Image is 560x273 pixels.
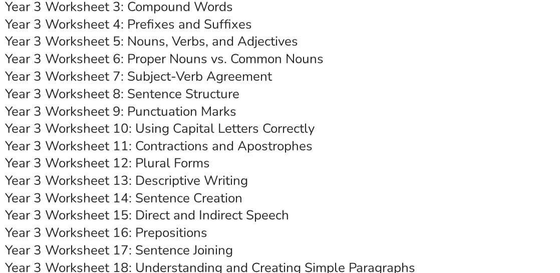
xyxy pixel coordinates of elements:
[5,50,324,68] a: Year 3 Worksheet 6: Proper Nouns vs. Common Nouns
[5,68,272,85] a: Year 3 Worksheet 7: Subject-Verb Agreement
[5,172,248,190] a: Year 3 Worksheet 13: Descriptive Writing
[5,103,236,120] a: Year 3 Worksheet 9: Punctuation Marks
[5,224,207,242] a: Year 3 Worksheet 16: Prepositions
[5,207,289,224] a: Year 3 Worksheet 15: Direct and Indirect Speech
[5,33,298,50] a: Year 3 Worksheet 5: Nouns, Verbs, and Adjectives
[5,137,313,155] a: Year 3 Worksheet 11: Contractions and Apostrophes
[5,242,233,259] a: Year 3 Worksheet 17: Sentence Joining
[5,85,239,103] a: Year 3 Worksheet 8: Sentence Structure
[5,120,315,137] a: Year 3 Worksheet 10: Using Capital Letters Correctly
[5,16,252,33] a: Year 3 Worksheet 4: Prefixes and Suffixes
[5,155,210,172] a: Year 3 Worksheet 12: Plural Forms
[5,190,242,207] a: Year 3 Worksheet 14: Sentence Creation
